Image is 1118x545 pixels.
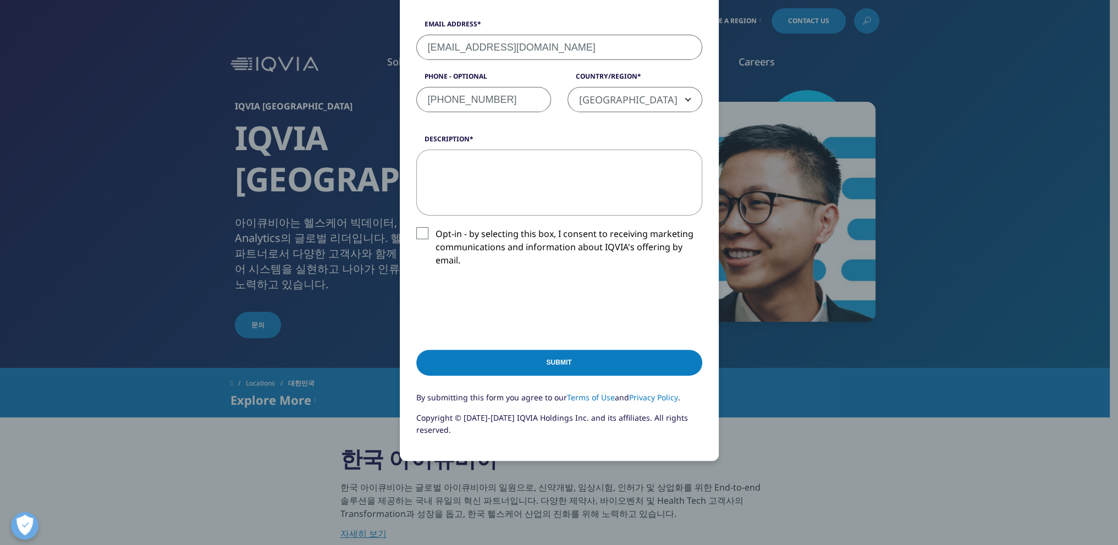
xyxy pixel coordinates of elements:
label: Country/Region [568,71,702,87]
span: South Korea [568,87,702,113]
iframe: reCAPTCHA [416,284,583,327]
button: 개방형 기본 설정 [11,512,38,540]
a: Terms of Use [567,392,615,403]
p: Copyright © [DATE]-[DATE] IQVIA Holdings Inc. and its affiliates. All rights reserved. [416,412,702,444]
label: Email Address [416,19,702,35]
label: Opt-in - by selecting this box, I consent to receiving marketing communications and information a... [416,227,702,273]
a: Privacy Policy [629,392,678,403]
input: Submit [416,350,702,376]
label: Description [416,134,702,150]
p: By submitting this form you agree to our and . [416,392,702,412]
span: South Korea [568,87,702,112]
label: Phone - Optional [416,71,551,87]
